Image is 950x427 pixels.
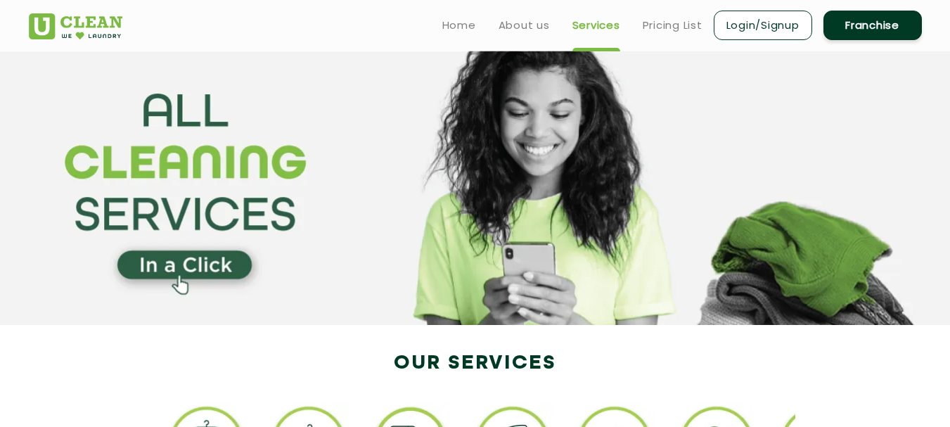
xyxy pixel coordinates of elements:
a: Pricing List [643,17,702,34]
a: Franchise [823,11,922,40]
a: Services [572,17,620,34]
img: UClean Laundry and Dry Cleaning [29,13,122,39]
a: Home [442,17,476,34]
a: About us [499,17,550,34]
a: Login/Signup [714,11,812,40]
